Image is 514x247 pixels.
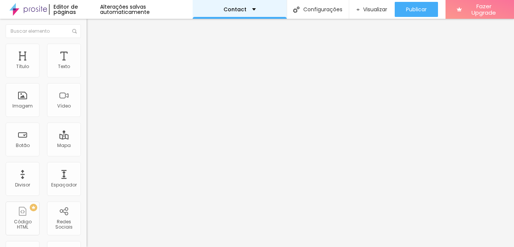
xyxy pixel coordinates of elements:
span: Fazer Upgrade [465,3,503,16]
div: Título [16,64,29,69]
iframe: Editor [87,19,514,247]
button: Visualizar [349,2,395,17]
div: Vídeo [57,103,71,109]
div: Espaçador [51,182,77,188]
div: Redes Sociais [49,219,79,230]
input: Buscar elemento [6,24,81,38]
div: Editor de páginas [49,4,100,15]
div: Alterações salvas automaticamente [100,4,193,15]
img: Icone [72,29,77,33]
div: Divisor [15,182,30,188]
div: Mapa [57,143,71,148]
img: Icone [293,6,300,13]
span: Visualizar [363,6,387,12]
span: Publicar [406,6,427,12]
p: Contact [224,7,246,12]
div: Texto [58,64,70,69]
div: Botão [16,143,30,148]
img: view-1.svg [357,6,360,13]
div: Código HTML [8,219,37,230]
div: Imagem [12,103,33,109]
button: Publicar [395,2,438,17]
